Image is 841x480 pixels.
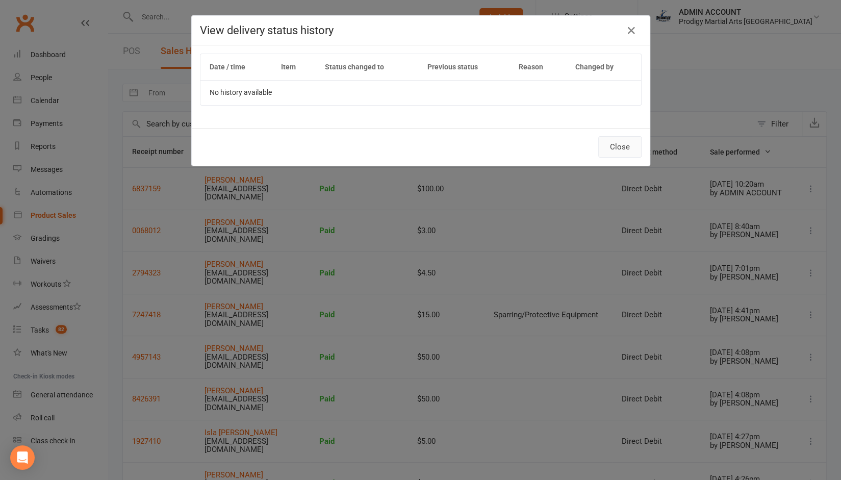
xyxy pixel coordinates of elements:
button: Close [623,22,640,39]
th: Previous status [418,54,509,80]
td: No history available [200,80,641,105]
h4: View delivery status history [200,24,642,37]
div: Open Intercom Messenger [10,445,35,470]
th: Date / time [200,54,272,80]
th: Item [272,54,316,80]
button: Close [598,136,642,158]
th: Status changed to [316,54,418,80]
th: Changed by [566,54,641,80]
th: Reason [509,54,566,80]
